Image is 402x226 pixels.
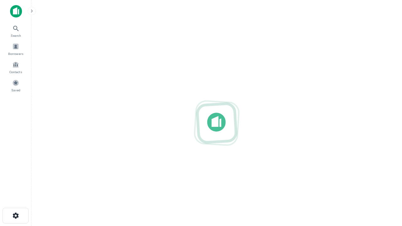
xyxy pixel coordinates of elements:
span: Borrowers [8,51,23,56]
iframe: Chat Widget [371,176,402,206]
a: Contacts [2,59,30,76]
span: Contacts [9,69,22,74]
span: Search [11,33,21,38]
a: Saved [2,77,30,94]
a: Borrowers [2,40,30,57]
a: Search [2,22,30,39]
img: capitalize-icon.png [10,5,22,18]
span: Saved [11,88,20,93]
